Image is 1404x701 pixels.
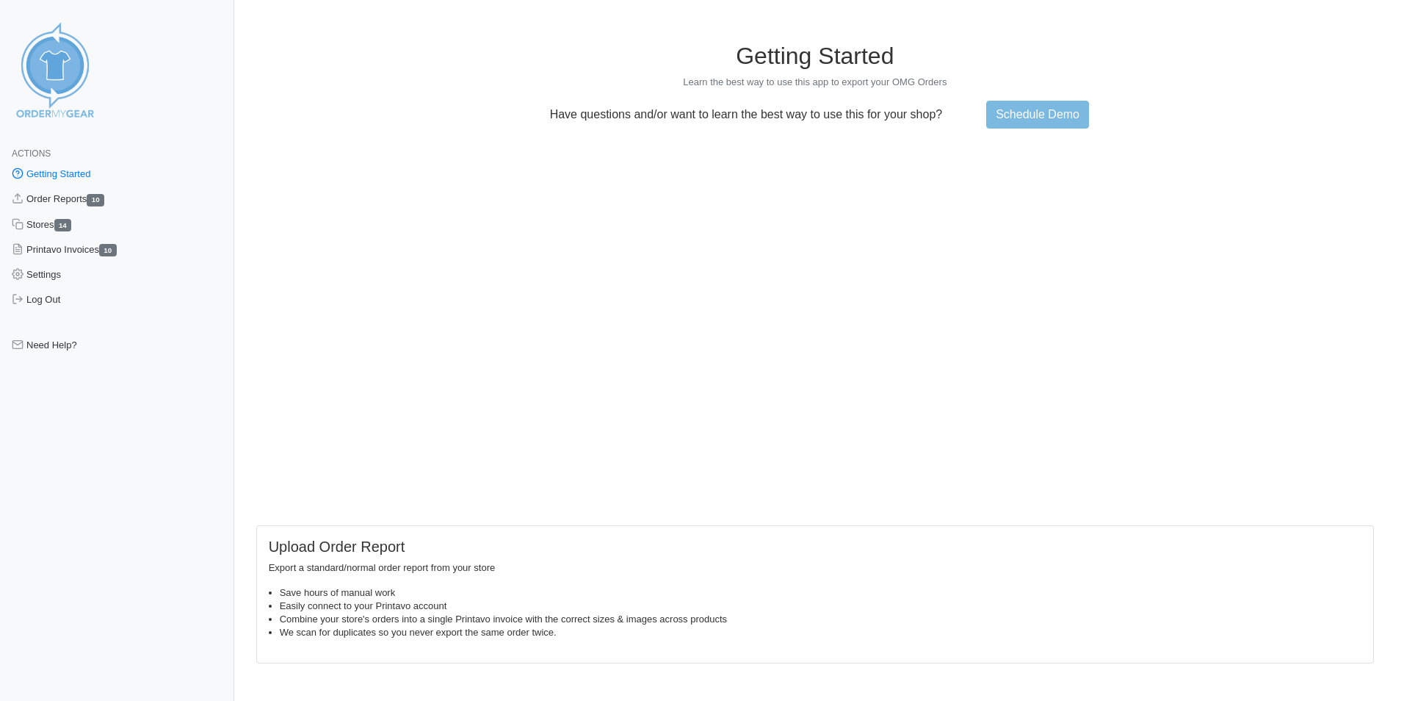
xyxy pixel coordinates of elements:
[256,76,1374,89] p: Learn the best way to use this app to export your OMG Orders
[54,219,72,231] span: 14
[541,108,952,121] p: Have questions and/or want to learn the best way to use this for your shop?
[99,244,117,256] span: 10
[269,538,1361,556] h5: Upload Order Report
[280,613,1361,626] li: Combine your store's orders into a single Printavo invoice with the correct sizes & images across...
[986,101,1089,129] a: Schedule Demo
[280,600,1361,613] li: Easily connect to your Printavo account
[12,148,51,159] span: Actions
[256,42,1374,70] h1: Getting Started
[269,561,1361,575] p: Export a standard/normal order report from your store
[87,194,104,206] span: 10
[280,626,1361,639] li: We scan for duplicates so you never export the same order twice.
[280,586,1361,600] li: Save hours of manual work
